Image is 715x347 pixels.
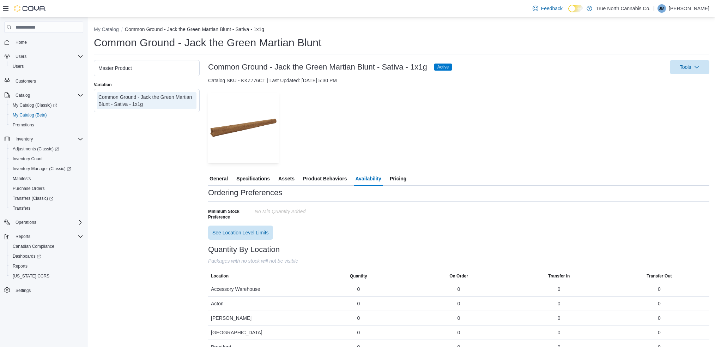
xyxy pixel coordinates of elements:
span: JM [659,4,665,13]
span: Catalog [13,91,83,100]
span: [GEOGRAPHIC_DATA] [211,328,262,337]
div: Common Ground - Jack the Green Martian Blunt - Sativa - 1x1g [98,94,195,108]
span: Manifests [13,176,31,181]
span: Specifications [236,172,270,186]
a: Dashboards [10,252,44,261]
button: [US_STATE] CCRS [7,271,86,281]
span: Settings [16,288,31,293]
span: Acton [211,299,224,308]
a: Dashboards [7,251,86,261]
span: Pricing [390,172,406,186]
span: Inventory [16,136,33,142]
div: 0 [658,315,661,322]
span: Operations [13,218,83,227]
nav: Complex example [4,34,83,314]
input: Dark Mode [568,5,583,12]
span: Inventory [13,135,83,143]
img: Image for Common Ground - Jack the Green Martian Blunt - Sativa - 1x1g [208,92,279,163]
h1: Common Ground - Jack the Green Martian Blunt [94,36,321,50]
a: Settings [13,286,34,295]
button: Users [7,61,86,71]
h3: Common Ground - Jack the Green Martian Blunt - Sativa - 1x1g [208,63,427,71]
span: Canadian Compliance [13,244,54,249]
div: 0 [558,315,561,322]
a: My Catalog (Beta) [10,111,50,119]
span: Settings [13,286,83,295]
span: Users [10,62,83,71]
div: Master Product [98,65,195,72]
span: Minimum Stock Preference [208,209,252,220]
button: Customers [1,76,86,86]
span: Adjustments (Classic) [10,145,83,153]
span: Inventory Manager (Classic) [13,166,71,172]
span: Accessory Warehouse [211,285,260,293]
span: Adjustments (Classic) [13,146,59,152]
span: Transfers [13,205,30,211]
nav: An example of EuiBreadcrumbs [94,26,709,34]
a: Manifests [10,174,34,183]
span: Feedback [541,5,563,12]
span: Reports [13,232,83,241]
div: 0 [458,300,460,307]
button: Inventory [1,134,86,144]
span: My Catalog (Beta) [10,111,83,119]
div: 0 [357,286,360,293]
a: Transfers (Classic) [7,193,86,203]
span: Dashboards [13,253,41,259]
button: My Catalog (Beta) [7,110,86,120]
button: Inventory Count [7,154,86,164]
a: Users [10,62,26,71]
a: Purchase Orders [10,184,48,193]
span: [US_STATE] CCRS [13,273,49,279]
span: Canadian Compliance [10,242,83,251]
div: James Masek [658,4,666,13]
span: My Catalog (Beta) [13,112,47,118]
button: Transfers [7,203,86,213]
a: Inventory Manager (Classic) [10,164,74,173]
span: On Order [449,273,468,279]
div: 0 [458,315,460,322]
button: Promotions [7,120,86,130]
h3: Ordering Preferences [208,189,282,197]
div: No min Quantity added [255,206,349,214]
button: Reports [13,232,33,241]
span: Transfers [10,204,83,213]
div: 0 [658,329,661,336]
span: My Catalog (Classic) [13,102,57,108]
button: Reports [7,261,86,271]
div: 0 [458,286,460,293]
span: [PERSON_NAME] [211,314,252,322]
button: Reports [1,232,86,241]
a: Inventory Count [10,155,46,163]
img: Cova [14,5,46,12]
div: Catalog SKU - KKZ776CT | Last Updated: [DATE] 5:30 PM [208,77,709,84]
span: Reports [16,234,30,239]
span: Home [13,38,83,47]
a: Home [13,38,30,47]
a: Customers [13,77,39,85]
span: Users [16,54,26,59]
span: Washington CCRS [10,272,83,280]
span: Tools [680,64,691,71]
span: Purchase Orders [10,184,83,193]
a: Transfers [10,204,33,213]
p: True North Cannabis Co. [596,4,650,13]
span: Reports [10,262,83,270]
a: My Catalog (Classic) [10,101,60,109]
span: Quantity [350,273,367,279]
span: Manifests [10,174,83,183]
button: Users [1,52,86,61]
div: 0 [357,329,360,336]
span: See Location Level Limits [212,229,269,236]
a: My Catalog (Classic) [7,100,86,110]
button: Inventory [13,135,36,143]
div: 0 [357,300,360,307]
span: Transfers (Classic) [13,196,53,201]
button: My Catalog [94,26,119,32]
span: Location [211,273,229,279]
span: Inventory Manager (Classic) [10,164,83,173]
span: Catalog [16,92,30,98]
button: Tools [670,60,709,74]
span: Customers [13,76,83,85]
